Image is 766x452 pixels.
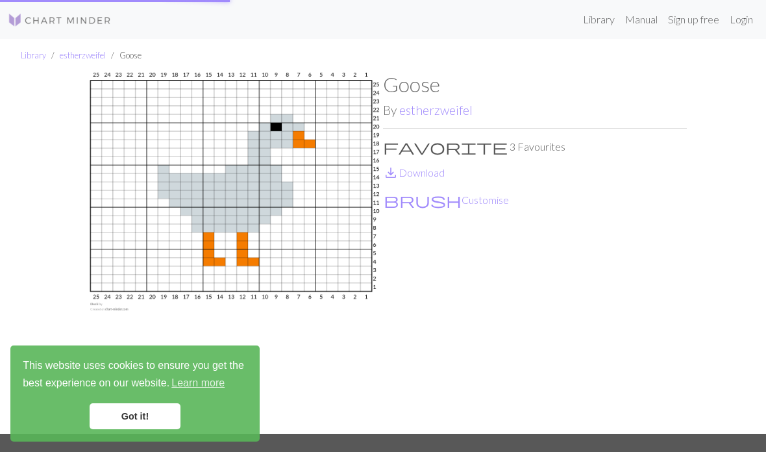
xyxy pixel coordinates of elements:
button: CustomiseCustomise [383,192,510,208]
a: dismiss cookie message [90,403,180,429]
i: Favourite [383,139,508,155]
p: 3 Favourites [383,139,687,155]
h2: By [383,103,687,118]
a: Library [21,50,46,60]
a: Manual [620,6,663,32]
a: Library [578,6,620,32]
li: Goose [106,49,142,62]
span: This website uses cookies to ensure you get the best experience on our website. [23,358,247,393]
img: Duck [79,72,383,434]
i: Download [383,165,399,181]
a: estherzweifel [399,103,473,118]
span: favorite [383,138,508,156]
i: Customise [384,192,462,208]
a: learn more about cookies [169,373,227,393]
a: DownloadDownload [383,166,445,179]
span: brush [384,191,462,209]
a: Sign up free [663,6,724,32]
a: estherzweifel [60,50,106,60]
span: save_alt [383,164,399,182]
h1: Goose [383,72,687,97]
img: Logo [8,12,112,28]
a: Login [724,6,758,32]
div: cookieconsent [10,345,260,442]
